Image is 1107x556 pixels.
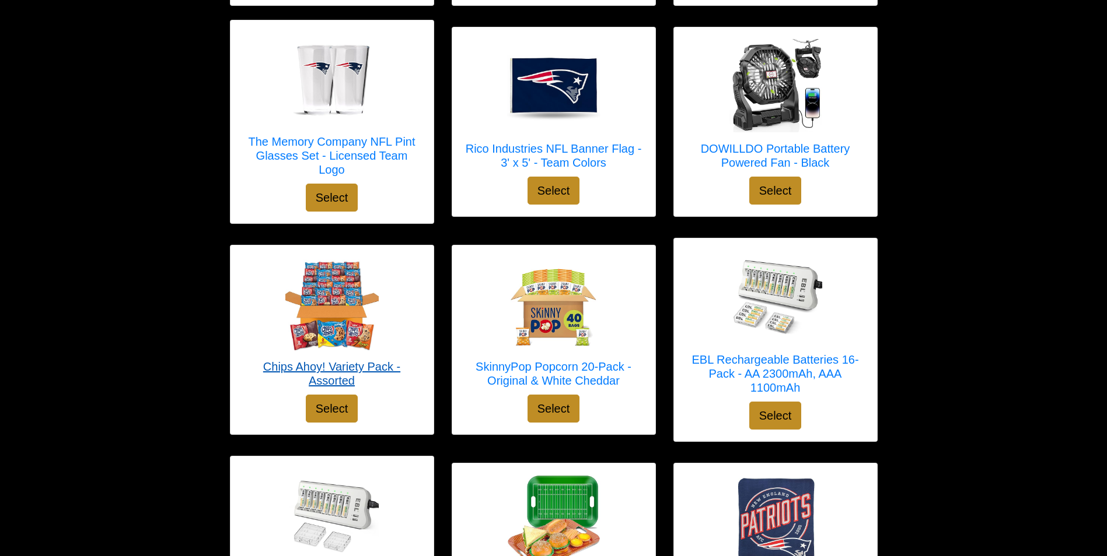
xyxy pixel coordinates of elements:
[242,135,422,177] h5: The Memory Company NFL Pint Glasses Set - Licensed Team Logo
[242,360,422,388] h5: Chips Ahoy! Variety Pack - Assorted
[686,353,865,395] h5: EBL Rechargeable Batteries 16-Pack - AA 2300mAh, AAA 1100mAh
[242,257,422,395] a: Chips Ahoy! Variety Pack - Assorted Chips Ahoy! Variety Pack - Assorted
[242,32,422,184] a: The Memory Company NFL Pint Glasses Set - Licensed Team Logo The Memory Company NFL Pint Glasses ...
[464,142,644,170] h5: Rico Industries NFL Banner Flag - 3' x 5' - Team Colors
[686,142,865,170] h5: DOWILLDO Portable Battery Powered Fan - Black
[464,360,644,388] h5: SkinnyPop Popcorn 20-Pack - Original & White Cheddar
[528,395,580,423] button: Select
[464,257,644,395] a: SkinnyPop Popcorn 20-Pack - Original & White Cheddar SkinnyPop Popcorn 20-Pack - Original & White...
[507,257,600,350] img: SkinnyPop Popcorn 20-Pack - Original & White Cheddar
[686,250,865,402] a: EBL Rechargeable Batteries 16-Pack - AA 2300mAh, AAA 1100mAh EBL Rechargeable Batteries 16-Pack -...
[749,402,802,430] button: Select
[686,39,865,177] a: DOWILLDO Portable Battery Powered Fan - Black DOWILLDO Portable Battery Powered Fan - Black
[729,39,822,132] img: DOWILLDO Portable Battery Powered Fan - Black
[749,177,802,205] button: Select
[285,257,379,350] img: Chips Ahoy! Variety Pack - Assorted
[729,250,822,343] img: EBL Rechargeable Batteries 16-Pack - AA 2300mAh, AAA 1100mAh
[507,39,600,132] img: Rico Industries NFL Banner Flag - 3' x 5' - Team Colors
[528,177,580,205] button: Select
[306,395,358,423] button: Select
[464,39,644,177] a: Rico Industries NFL Banner Flag - 3' x 5' - Team Colors Rico Industries NFL Banner Flag - 3' x 5'...
[285,32,379,125] img: The Memory Company NFL Pint Glasses Set - Licensed Team Logo
[306,184,358,212] button: Select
